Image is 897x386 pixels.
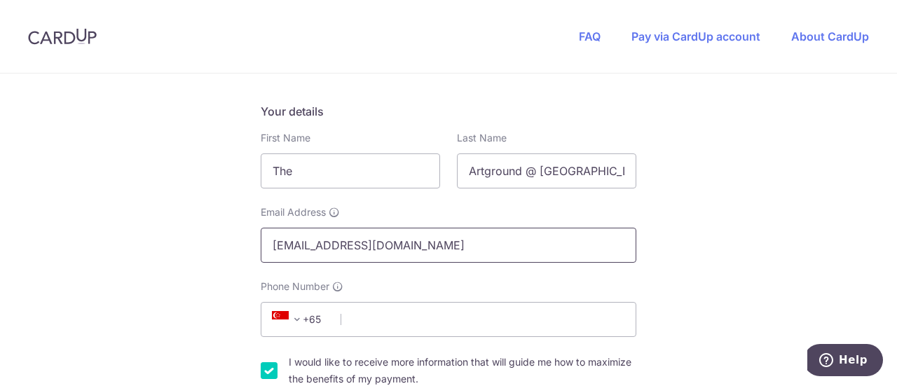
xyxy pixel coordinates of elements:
[457,131,507,145] label: Last Name
[261,205,326,219] span: Email Address
[457,153,636,188] input: Last name
[261,280,329,294] span: Phone Number
[579,29,601,43] a: FAQ
[261,131,310,145] label: First Name
[631,29,760,43] a: Pay via CardUp account
[272,311,306,328] span: +65
[807,344,883,379] iframe: Opens a widget where you can find more information
[261,228,636,263] input: Email address
[261,103,636,120] h5: Your details
[268,311,331,328] span: +65
[791,29,869,43] a: About CardUp
[261,153,440,188] input: First name
[28,28,97,45] img: CardUp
